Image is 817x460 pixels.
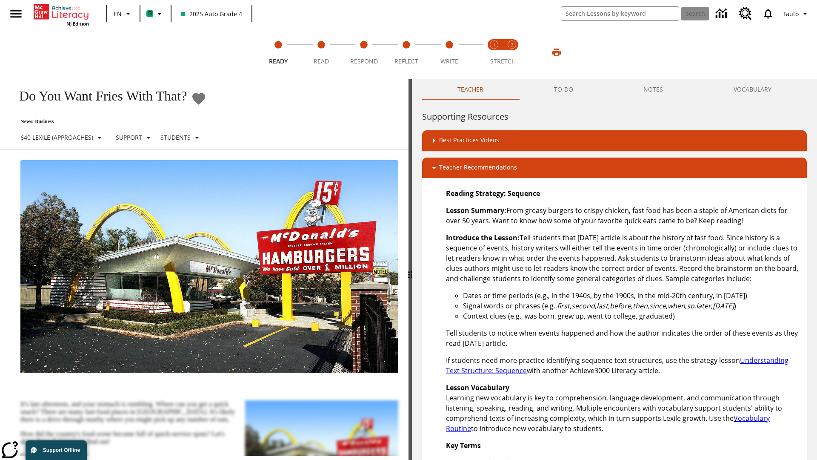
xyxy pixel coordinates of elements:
[66,20,89,27] span: NJ Edition
[446,383,509,392] strong: Lesson Vocabulary
[713,301,734,310] em: [DATE]
[422,79,807,100] div: Instructional Panel Tabs
[408,79,412,460] div: Press Enter or Spacebar and then press right and left arrow keys to move the slider
[511,42,513,48] text: 2
[110,6,137,21] button: Language: EN, Select a language
[446,233,800,284] p: Tell students that [DATE] article is about the history of fast food. Since history is a sequence ...
[439,135,499,146] p: Best Practices Videos
[446,328,800,348] p: Tell students to notice when events happened and how the author indicates the order of these even...
[557,301,570,310] em: first
[446,382,800,434] p: Learning new vocabulary is key to comprehension, language development, and communication through ...
[412,79,817,460] div: activity
[757,3,779,25] a: Notifications
[350,57,378,65] span: Respond
[463,290,800,301] li: Dates or time periods (e.g., in the 1940s, by the 1900s, in the mid-20th century, in [DATE])
[20,133,93,142] p: 640 Lexile (Approaches)
[446,206,506,215] strong: Lesson Summary:
[17,130,108,145] button: Select Lexile, 640 Lexile (Approaches)
[425,29,474,76] button: Write step 5 of 5
[254,29,303,76] button: Ready step 1 of 5
[446,233,520,242] strong: Introduce the Lesson:
[446,355,800,376] p: If students need more practice identifying sequence text structures, use the strategy lesson with...
[422,158,807,178] div: Teacher Recommendations
[500,29,524,76] button: Stretch Respond step 2 of 2
[508,189,540,198] strong: Sequence
[490,57,516,65] span: STRETCH
[571,301,595,310] em: second
[463,301,800,311] li: Signal words or phrases (e.g., , , , , , , , , , )
[493,42,495,48] text: 1
[711,2,734,26] a: Data Center
[339,29,389,76] button: Respond step 3 of 5
[446,205,800,226] p: From greasy burgers to crispy chicken, fast food has been a staple of American diets for over 50 ...
[157,130,206,145] button: Select Student
[191,91,206,106] button: Add to Favorites - Do You Want Fries With That?
[181,9,242,18] span: 2025 Auto Grade 4
[10,88,187,104] h1: Do You Want Fries With That?
[687,301,694,310] em: so
[734,2,757,25] a: Resource Center, Will open in new tab
[446,189,506,198] strong: Reading Strategy:
[610,301,631,310] em: before
[696,301,711,310] em: later
[779,6,814,21] button: Profile/Settings
[439,163,517,173] p: Teacher Recommendations
[561,7,679,20] input: search field
[649,301,666,310] em: since
[20,160,398,373] img: One of the first McDonald's stores, with the iconic red sign and golden arches.
[3,1,29,26] button: Open side menu
[314,57,329,65] span: Read
[440,57,458,65] span: Write
[116,133,142,142] p: Support
[382,29,431,76] button: Reflect step 4 of 5
[148,8,152,19] span: B
[668,301,685,310] em: when
[422,110,807,124] h6: Supporting Resources
[463,311,800,321] li: Context clues (e.g., was born, grew up, went to college, graduated)
[112,130,157,145] button: Scaffolds, Support
[114,9,122,18] span: EN
[422,130,807,151] div: Best Practices Videos
[422,79,519,100] button: Teacher
[43,447,80,453] span: Support Offline
[296,29,346,76] button: Read step 2 of 5
[394,57,418,65] span: Reflect
[10,118,206,125] p: News: Business
[446,441,481,450] strong: Key Terms
[143,6,168,21] button: Boost Class color is mint green. Change class color
[34,3,89,27] div: Home
[597,301,608,310] em: last
[269,57,288,65] span: Ready
[633,301,648,310] em: then
[519,79,608,100] button: TO-DO
[783,9,799,18] span: Tauto
[543,45,570,60] button: Print
[698,79,807,100] button: VOCABULARY
[160,133,191,142] p: Students
[26,440,87,460] button: Support Offline
[482,29,506,76] button: Stretch Read step 1 of 2
[608,79,699,100] button: NOTES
